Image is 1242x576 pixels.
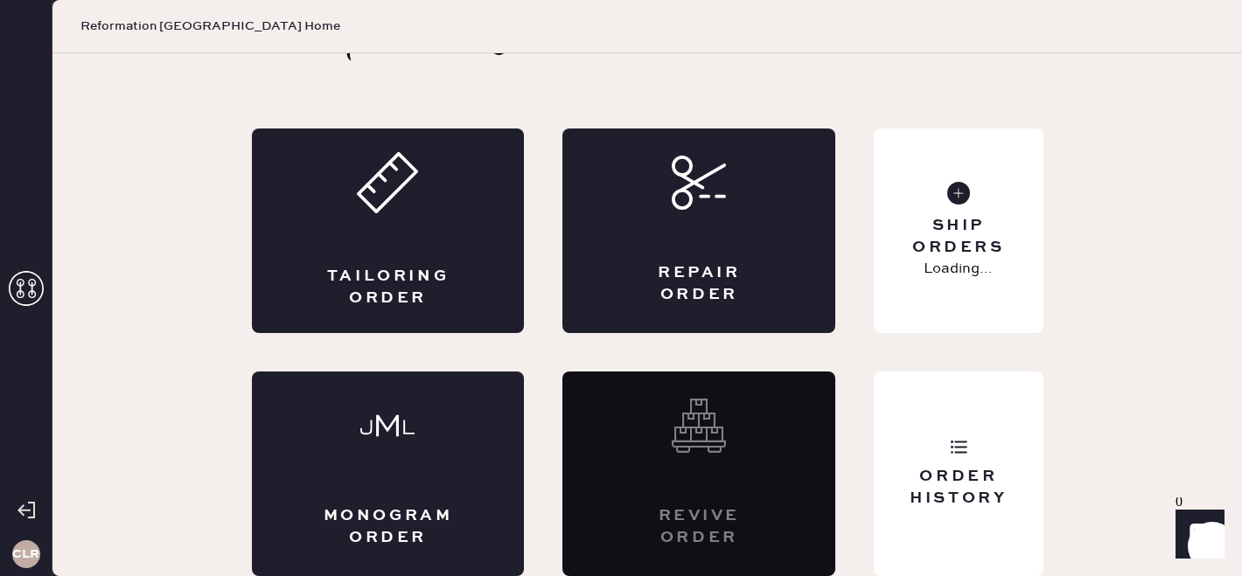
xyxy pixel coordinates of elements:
[924,259,993,280] p: Loading...
[562,371,835,576] div: Interested? Contact us at care@hemster.co
[888,466,1029,510] div: Order History
[632,505,765,549] div: Revive order
[80,17,340,35] span: Reformation [GEOGRAPHIC_DATA] Home
[632,262,765,306] div: Repair Order
[322,505,455,549] div: Monogram Order
[322,266,455,309] div: Tailoring Order
[888,215,1029,259] div: Ship Orders
[1159,497,1234,573] iframe: Front Chat
[12,548,39,560] h3: CLR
